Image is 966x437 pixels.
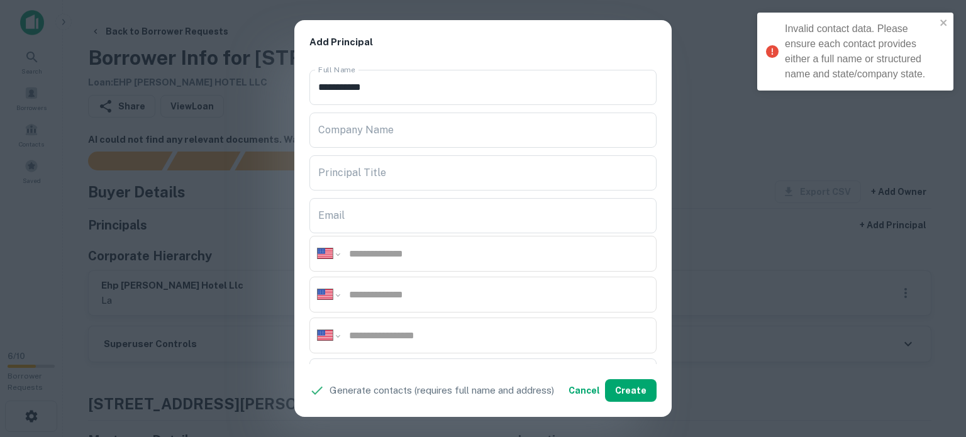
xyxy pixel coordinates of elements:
[940,18,948,30] button: close
[785,21,936,82] div: Invalid contact data. Please ensure each contact provides either a full name or structured name a...
[330,383,554,398] p: Generate contacts (requires full name and address)
[294,20,672,65] h2: Add Principal
[903,336,966,397] iframe: Chat Widget
[318,64,355,75] label: Full Name
[563,379,605,402] button: Cancel
[605,379,657,402] button: Create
